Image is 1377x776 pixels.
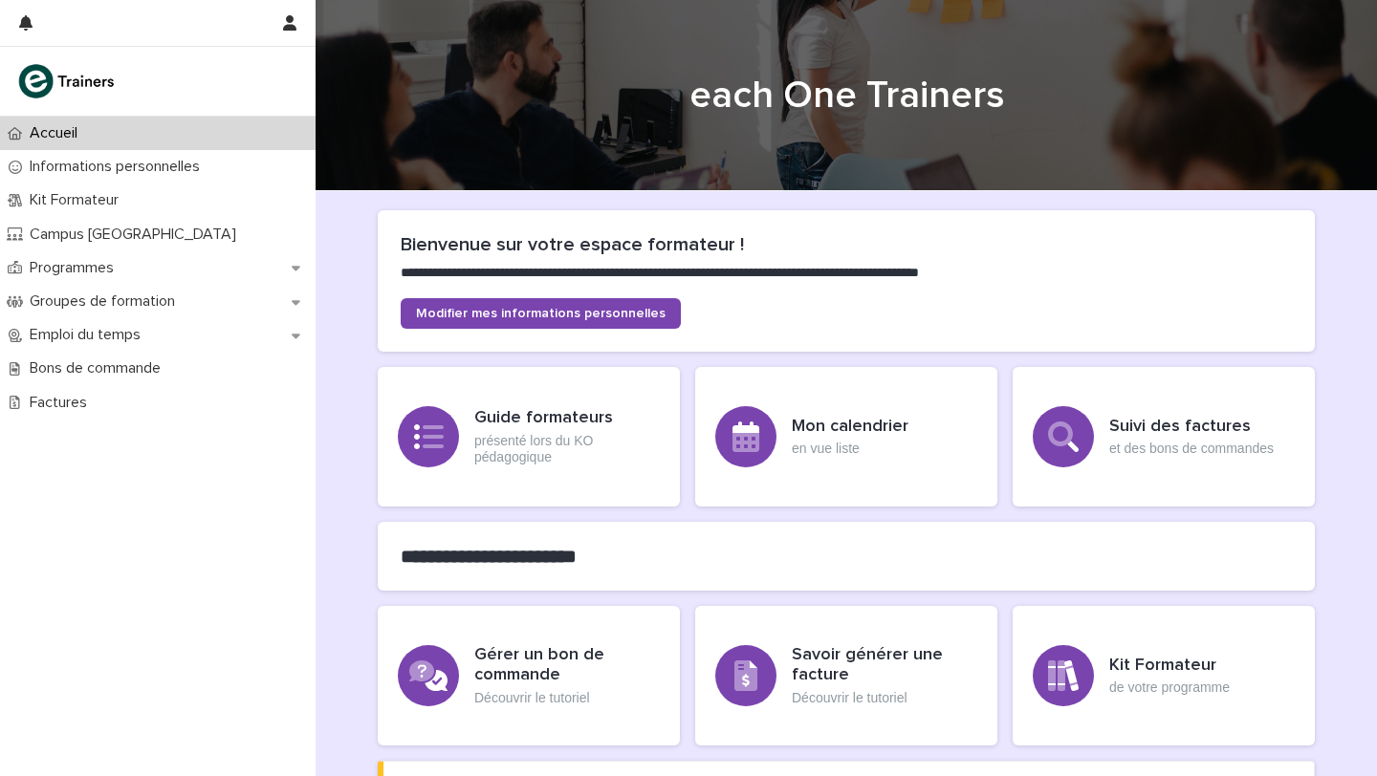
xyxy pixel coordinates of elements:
[22,359,176,377] p: Bons de commande
[22,191,134,209] p: Kit Formateur
[416,307,666,320] span: Modifier mes informations personnelles
[22,158,215,176] p: Informations personnelles
[378,367,680,507] a: Guide formateursprésenté lors du KO pédagogique
[15,62,120,100] img: K0CqGN7SDeD6s4JG8KQk
[22,292,190,311] p: Groupes de formation
[474,433,660,465] p: présenté lors du KO pédagogique
[695,367,997,507] a: Mon calendrieren vue liste
[22,259,129,277] p: Programmes
[1109,656,1230,677] h3: Kit Formateur
[695,606,997,745] a: Savoir générer une factureDécouvrir le tutoriel
[792,417,908,438] h3: Mon calendrier
[22,124,93,142] p: Accueil
[1013,367,1315,507] a: Suivi des factureset des bons de commandes
[378,606,680,745] a: Gérer un bon de commandeDécouvrir le tutoriel
[474,408,660,429] h3: Guide formateurs
[22,226,251,244] p: Campus [GEOGRAPHIC_DATA]
[1109,417,1274,438] h3: Suivi des factures
[378,73,1315,119] h1: each One Trainers
[792,645,977,686] h3: Savoir générer une facture
[1013,606,1315,745] a: Kit Formateurde votre programme
[22,326,156,344] p: Emploi du temps
[1109,679,1230,696] p: de votre programme
[401,298,681,329] a: Modifier mes informations personnelles
[792,441,908,457] p: en vue liste
[22,394,102,412] p: Factures
[1109,441,1274,457] p: et des bons de commandes
[474,690,660,706] p: Découvrir le tutoriel
[401,233,1292,256] h2: Bienvenue sur votre espace formateur !
[474,645,660,686] h3: Gérer un bon de commande
[792,690,977,706] p: Découvrir le tutoriel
